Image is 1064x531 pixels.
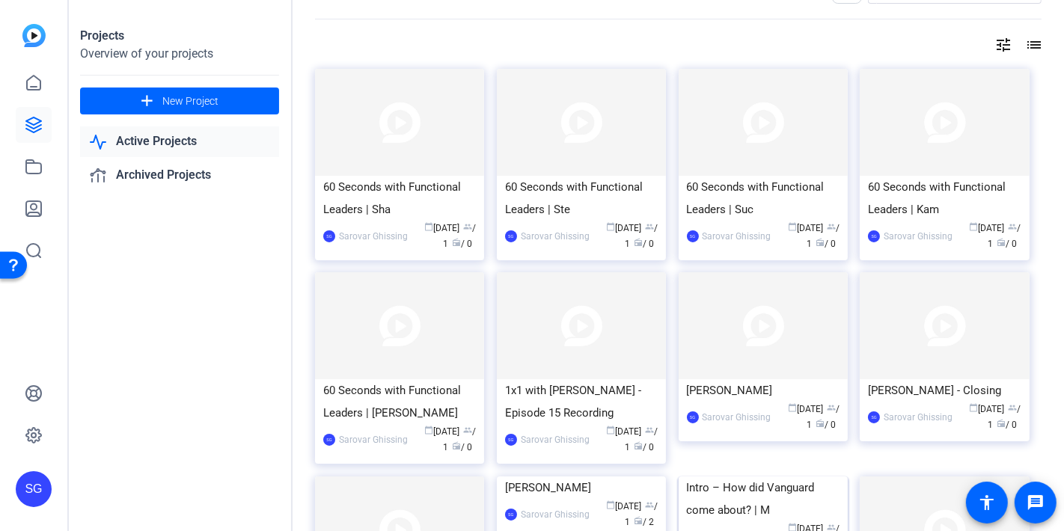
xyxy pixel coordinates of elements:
[424,223,459,233] span: [DATE]
[323,176,476,221] div: 60 Seconds with Functional Leaders | Sha
[1009,222,1018,231] span: group
[788,222,797,231] span: calendar_today
[703,410,771,425] div: Sarovar Ghissing
[606,222,615,231] span: calendar_today
[424,426,433,435] span: calendar_today
[970,403,979,412] span: calendar_today
[687,379,840,402] div: [PERSON_NAME]
[687,230,699,242] div: SG
[970,223,1005,233] span: [DATE]
[22,24,46,47] img: blue-gradient.svg
[687,411,699,423] div: SG
[868,411,880,423] div: SG
[884,410,953,425] div: Sarovar Ghissing
[634,441,643,450] span: radio
[827,222,836,231] span: group
[521,507,590,522] div: Sarovar Ghissing
[606,223,641,233] span: [DATE]
[625,223,658,249] span: / 1
[505,434,517,446] div: SG
[16,471,52,507] div: SG
[970,222,979,231] span: calendar_today
[788,404,823,414] span: [DATE]
[827,403,836,412] span: group
[884,229,953,244] div: Sarovar Ghissing
[80,45,279,63] div: Overview of your projects
[505,476,658,499] div: [PERSON_NAME]
[634,516,643,525] span: radio
[816,238,825,247] span: radio
[452,239,472,249] span: / 0
[323,230,335,242] div: SG
[634,239,654,249] span: / 0
[505,509,517,521] div: SG
[323,379,476,424] div: 60 Seconds with Functional Leaders | [PERSON_NAME]
[521,432,590,447] div: Sarovar Ghissing
[625,501,658,527] span: / 1
[452,441,461,450] span: radio
[1009,403,1018,412] span: group
[970,404,1005,414] span: [DATE]
[645,426,654,435] span: group
[521,229,590,244] div: Sarovar Ghissing
[868,176,1021,221] div: 60 Seconds with Functional Leaders | Kam
[634,517,654,527] span: / 2
[80,27,279,45] div: Projects
[323,434,335,446] div: SG
[816,239,836,249] span: / 0
[463,426,472,435] span: group
[868,379,1021,402] div: [PERSON_NAME] - Closing
[505,230,517,242] div: SG
[80,160,279,191] a: Archived Projects
[138,92,156,111] mat-icon: add
[162,93,218,109] span: New Project
[452,238,461,247] span: radio
[645,222,654,231] span: group
[788,403,797,412] span: calendar_today
[606,426,641,437] span: [DATE]
[505,176,658,221] div: 60 Seconds with Functional Leaders | Ste
[994,36,1012,54] mat-icon: tune
[1027,494,1045,512] mat-icon: message
[80,126,279,157] a: Active Projects
[997,419,1006,428] span: radio
[606,426,615,435] span: calendar_today
[816,419,825,428] span: radio
[80,88,279,114] button: New Project
[988,223,1021,249] span: / 1
[703,229,771,244] div: Sarovar Ghissing
[606,501,641,512] span: [DATE]
[997,420,1018,430] span: / 0
[868,230,880,242] div: SG
[634,238,643,247] span: radio
[687,176,840,221] div: 60 Seconds with Functional Leaders | Suc
[424,426,459,437] span: [DATE]
[452,442,472,452] span: / 0
[997,239,1018,249] span: / 0
[339,229,408,244] div: Sarovar Ghissing
[997,238,1006,247] span: radio
[339,432,408,447] div: Sarovar Ghissing
[816,420,836,430] span: / 0
[788,223,823,233] span: [DATE]
[634,442,654,452] span: / 0
[978,494,996,512] mat-icon: accessibility
[1024,36,1042,54] mat-icon: list
[424,222,433,231] span: calendar_today
[443,223,476,249] span: / 1
[645,500,654,509] span: group
[505,379,658,424] div: 1x1 with [PERSON_NAME] - Episode 15 Recording
[606,500,615,509] span: calendar_today
[807,223,840,249] span: / 1
[687,476,840,521] div: Intro – How did Vanguard come about? | M
[463,222,472,231] span: group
